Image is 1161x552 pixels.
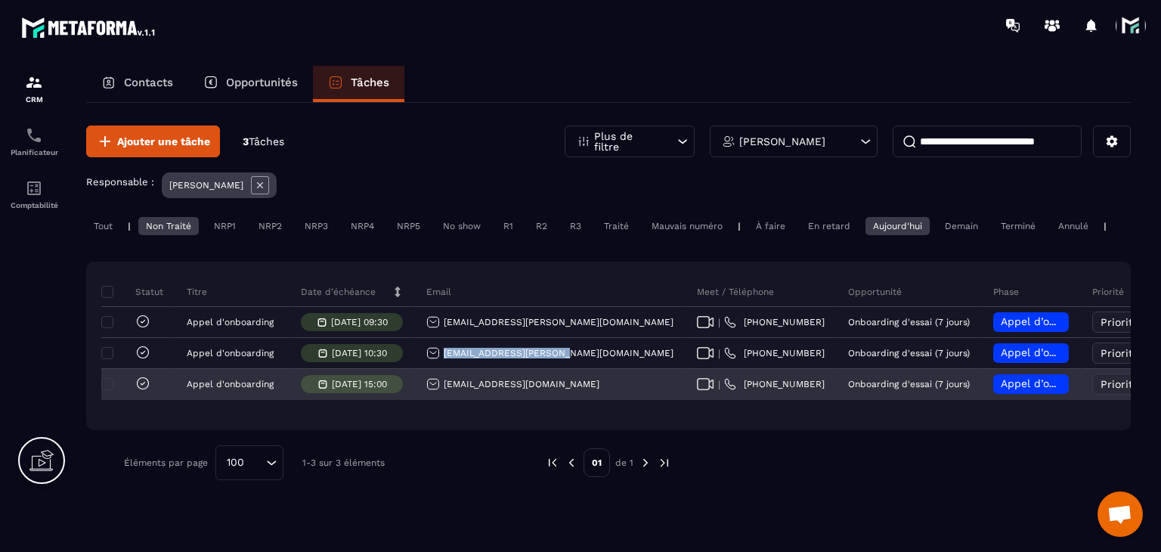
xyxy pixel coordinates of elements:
[658,456,671,470] img: next
[748,217,793,235] div: À faire
[1001,346,1144,358] span: Appel d’onboarding planifié
[249,135,284,147] span: Tâches
[565,456,578,470] img: prev
[25,179,43,197] img: accountant
[249,454,262,471] input: Search for option
[496,217,521,235] div: R1
[351,76,389,89] p: Tâches
[221,454,249,471] span: 100
[297,217,336,235] div: NRP3
[4,168,64,221] a: accountantaccountantComptabilité
[187,317,274,327] p: Appel d'onboarding
[128,221,131,231] p: |
[4,201,64,209] p: Comptabilité
[644,217,730,235] div: Mauvais numéro
[332,348,387,358] p: [DATE] 10:30
[738,221,741,231] p: |
[187,348,274,358] p: Appel d'onboarding
[313,66,404,102] a: Tâches
[302,457,385,468] p: 1-3 sur 3 éléments
[251,217,289,235] div: NRP2
[86,217,120,235] div: Tout
[4,95,64,104] p: CRM
[594,131,661,152] p: Plus de filtre
[331,317,388,327] p: [DATE] 09:30
[226,76,298,89] p: Opportunités
[169,180,243,191] p: [PERSON_NAME]
[584,448,610,477] p: 01
[187,379,274,389] p: Appel d'onboarding
[848,286,902,298] p: Opportunité
[86,176,154,188] p: Responsable :
[25,126,43,144] img: scheduler
[724,378,825,390] a: [PHONE_NUMBER]
[138,217,199,235] div: Non Traité
[596,217,636,235] div: Traité
[800,217,858,235] div: En retard
[697,286,774,298] p: Meet / Téléphone
[1051,217,1096,235] div: Annulé
[4,62,64,115] a: formationformationCRM
[389,217,428,235] div: NRP5
[215,445,283,480] div: Search for option
[1092,286,1124,298] p: Priorité
[86,126,220,157] button: Ajouter une tâche
[124,457,208,468] p: Éléments par page
[724,316,825,328] a: [PHONE_NUMBER]
[1101,347,1139,359] span: Priorité
[243,135,284,149] p: 3
[301,286,376,298] p: Date d’échéance
[1001,315,1144,327] span: Appel d’onboarding planifié
[848,348,970,358] p: Onboarding d'essai (7 jours)
[435,217,488,235] div: No show
[332,379,387,389] p: [DATE] 15:00
[1104,221,1107,231] p: |
[1098,492,1143,537] a: Ouvrir le chat
[639,456,652,470] img: next
[562,217,589,235] div: R3
[865,217,930,235] div: Aujourd'hui
[187,286,207,298] p: Titre
[21,14,157,41] img: logo
[848,317,970,327] p: Onboarding d'essai (7 jours)
[117,134,210,149] span: Ajouter une tâche
[25,73,43,91] img: formation
[724,347,825,359] a: [PHONE_NUMBER]
[993,217,1043,235] div: Terminé
[546,456,559,470] img: prev
[343,217,382,235] div: NRP4
[4,148,64,157] p: Planificateur
[1101,316,1139,328] span: Priorité
[4,115,64,168] a: schedulerschedulerPlanificateur
[1101,378,1139,390] span: Priorité
[188,66,313,102] a: Opportunités
[848,379,970,389] p: Onboarding d'essai (7 jours)
[718,379,720,390] span: |
[124,76,173,89] p: Contacts
[426,286,451,298] p: Email
[1001,377,1144,389] span: Appel d’onboarding planifié
[739,136,825,147] p: [PERSON_NAME]
[105,286,163,298] p: Statut
[528,217,555,235] div: R2
[206,217,243,235] div: NRP1
[937,217,986,235] div: Demain
[718,348,720,359] span: |
[993,286,1019,298] p: Phase
[615,457,633,469] p: de 1
[718,317,720,328] span: |
[86,66,188,102] a: Contacts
